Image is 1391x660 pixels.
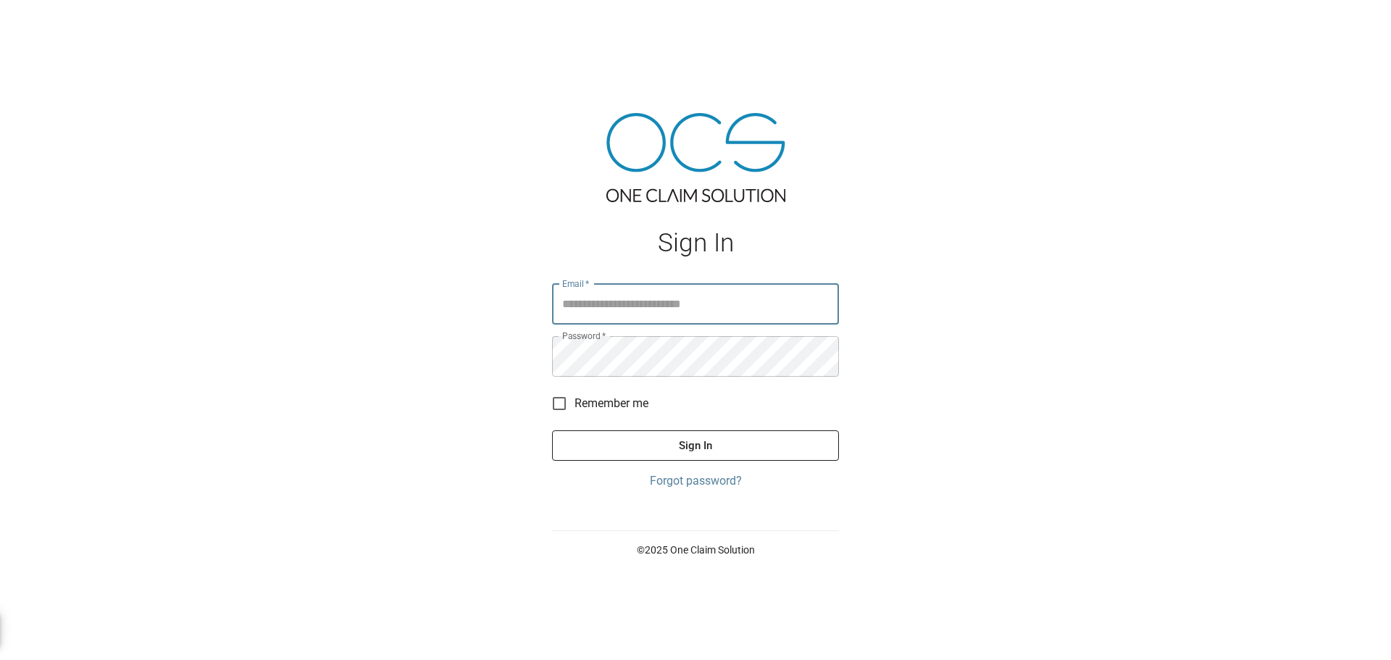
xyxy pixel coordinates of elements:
button: Sign In [552,430,839,461]
img: ocs-logo-tra.png [606,113,785,202]
h1: Sign In [552,228,839,258]
label: Email [562,277,590,290]
img: ocs-logo-white-transparent.png [17,9,75,38]
span: Remember me [575,395,648,412]
p: © 2025 One Claim Solution [552,543,839,557]
a: Forgot password? [552,472,839,490]
label: Password [562,330,606,342]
